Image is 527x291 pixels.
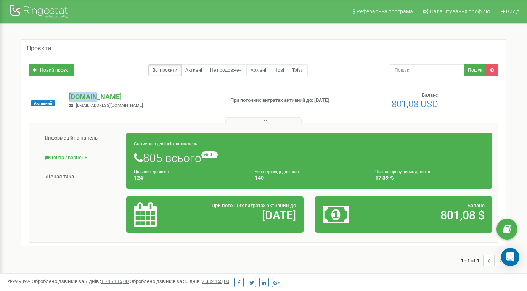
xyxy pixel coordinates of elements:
h4: 140 [255,175,364,181]
h5: Проєкти [27,45,51,52]
a: Тріал [288,64,308,76]
a: Аналiтика [35,167,127,186]
a: Новий проєкт [29,64,74,76]
span: Оброблено дзвінків за 30 днів : [130,278,229,284]
span: 1 - 1 of 1 [461,255,483,266]
h2: [DATE] [192,209,296,222]
p: При поточних витратах активний до: [DATE] [230,97,339,104]
div: Open Intercom Messenger [501,248,519,266]
a: Інформаційна панель [35,129,127,148]
p: [DOMAIN_NAME] [69,92,218,102]
h2: 801,08 $ [381,209,485,222]
small: Цільових дзвінків [134,169,169,174]
span: Активний [31,100,55,106]
small: +6 [201,151,218,158]
u: 1 745 115,00 [101,278,129,284]
h1: 805 всього [134,151,485,164]
span: При поточних витратах активний до [212,203,296,208]
span: Вихід [506,8,519,14]
a: Не продовжені [206,64,247,76]
a: Центр звернень [35,148,127,167]
a: Архівні [246,64,270,76]
a: Активні [181,64,206,76]
h4: 124 [134,175,243,181]
span: Налаштування профілю [430,8,490,14]
span: Реферальна програма [357,8,413,14]
span: [EMAIL_ADDRESS][DOMAIN_NAME] [76,103,143,108]
span: Баланс [468,203,485,208]
a: Всі проєкти [148,64,182,76]
small: Статистика дзвінків за тиждень [134,141,197,146]
span: 99,989% [8,278,31,284]
input: Пошук [390,64,464,76]
nav: ... [461,247,506,274]
a: Нові [270,64,288,76]
small: Без відповіді дзвінків [255,169,299,174]
button: Пошук [464,64,487,76]
span: Баланс [422,92,438,98]
h4: 17,39 % [375,175,485,181]
small: Частка пропущених дзвінків [375,169,431,174]
span: 801,08 USD [392,99,438,109]
span: Оброблено дзвінків за 7 днів : [32,278,129,284]
u: 7 382 453,00 [202,278,229,284]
